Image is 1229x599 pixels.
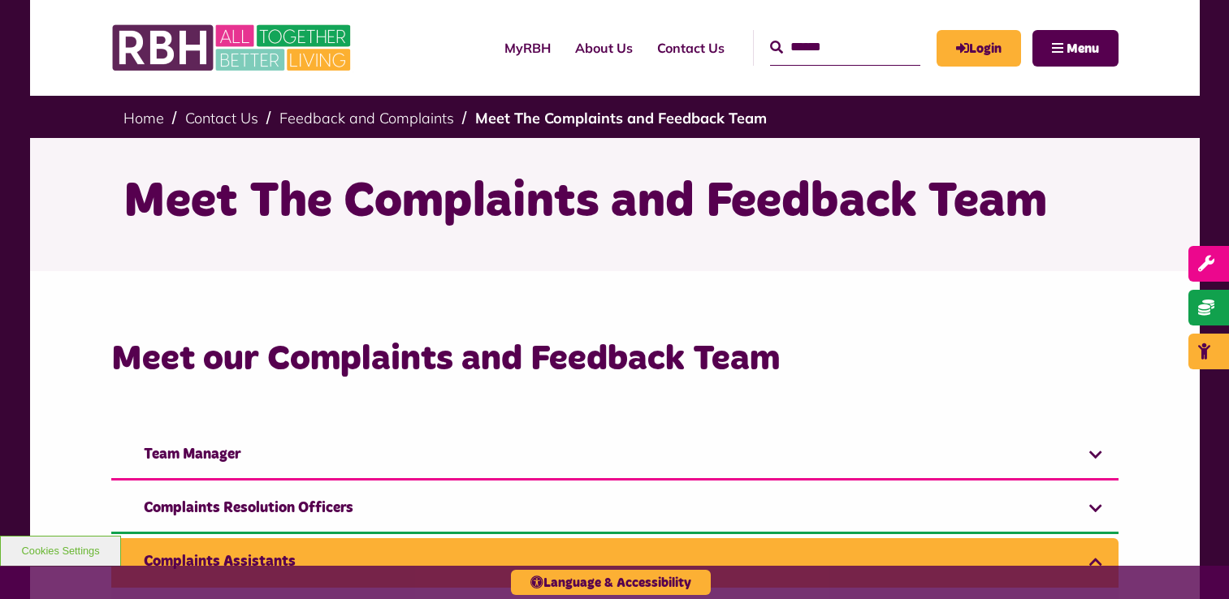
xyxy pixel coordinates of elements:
a: Feedback and Complaints [279,109,454,127]
h3: Meet our Complaints and Feedback Team [111,336,1119,382]
button: Language & Accessibility [511,570,711,595]
a: About Us [563,26,645,70]
a: Complaints Assistants [111,538,1119,588]
a: MyRBH [937,30,1021,67]
a: MyRBH [492,26,563,70]
img: RBH [111,16,355,80]
a: Team Manager [111,431,1119,480]
button: Navigation [1032,30,1119,67]
a: Home [123,109,164,127]
iframe: Netcall Web Assistant for live chat [1156,526,1229,599]
a: Contact Us [185,109,258,127]
input: Search [770,30,920,65]
span: Menu [1067,42,1099,55]
h1: Meet The Complaints and Feedback Team [123,170,1106,234]
a: Contact Us [645,26,737,70]
a: Meet The Complaints and Feedback Team [475,109,767,127]
a: Complaints Resolution Officers [111,485,1119,534]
